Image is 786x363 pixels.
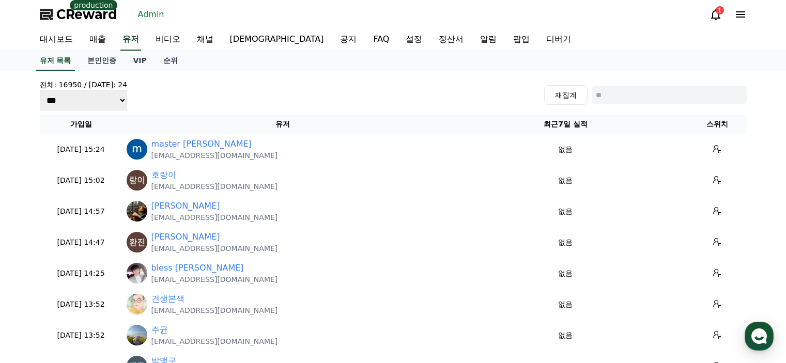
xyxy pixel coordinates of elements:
[397,29,430,51] a: 설정
[127,294,147,314] img: https://lh3.googleusercontent.com/a/ACg8ocJrS2iqCgonIBJOecXtwD5hx7drPq6IfRbHC9j37LOXXXV8icA4=s96-c
[44,268,118,279] p: [DATE] 14:25
[151,138,252,150] a: master [PERSON_NAME]
[151,324,168,336] a: 주균
[151,293,184,305] a: 견생본색
[710,8,722,21] a: 1
[151,169,176,181] a: 호랑이
[448,206,684,217] p: 없음
[44,144,118,155] p: [DATE] 15:24
[134,6,168,23] a: Admin
[189,29,222,51] a: 채널
[44,206,118,217] p: [DATE] 14:57
[688,115,746,134] th: 스위치
[716,6,724,14] div: 1
[448,237,684,248] p: 없음
[430,29,472,51] a: 정산서
[151,231,220,243] a: [PERSON_NAME]
[448,299,684,310] p: 없음
[443,115,688,134] th: 최근7일 실적
[151,243,278,254] p: [EMAIL_ADDRESS][DOMAIN_NAME]
[151,262,244,274] a: bless [PERSON_NAME]
[44,330,118,341] p: [DATE] 13:52
[332,29,365,51] a: 공지
[125,51,155,71] a: VIP
[79,51,125,71] a: 본인인증
[40,115,122,134] th: 가입일
[40,80,128,90] h4: 전체: 16950 / [DATE]: 24
[127,263,147,283] img: https://lh3.googleusercontent.com/a/ACg8ocK0xezb_SQRDFaqjFsoq1ef_oC4dHyCT5BDZn4zDjy4Swk5fQQI=s96-c
[151,212,278,223] p: [EMAIL_ADDRESS][DOMAIN_NAME]
[448,175,684,186] p: 없음
[365,29,397,51] a: FAQ
[127,325,147,345] img: http://k.kakaocdn.net/dn/deSGWt/btsO3D2PjHz/hlxwzCaFHQE2htIXXyuc7k/img_640x640.jpg
[36,51,75,71] a: 유저 목록
[448,144,684,155] p: 없음
[127,232,147,252] img: https://lh3.googleusercontent.com/a/ACg8ocKBzSmn2NCZi_sC22LQ3QyznwfmP97rJGpJTUQe9pQpQ6yGmw=s96-c
[40,6,117,23] a: CReward
[151,200,220,212] a: [PERSON_NAME]
[538,29,579,51] a: 디버거
[151,274,278,285] p: [EMAIL_ADDRESS][DOMAIN_NAME]
[56,6,117,23] span: CReward
[32,29,81,51] a: 대시보드
[448,268,684,279] p: 없음
[151,305,278,315] p: [EMAIL_ADDRESS][DOMAIN_NAME]
[544,85,588,105] button: 재집계
[120,29,141,51] a: 유저
[127,139,147,160] img: https://lh3.googleusercontent.com/a/ACg8ocJ3QO93smTURpqd3CIeYP4WiyAzw5ssnWakPYm9SNIPEzHJZw=s96-c
[44,237,118,248] p: [DATE] 14:47
[151,336,278,346] p: [EMAIL_ADDRESS][DOMAIN_NAME]
[44,299,118,310] p: [DATE] 13:52
[147,29,189,51] a: 비디오
[472,29,505,51] a: 알림
[122,115,443,134] th: 유저
[151,181,278,192] p: [EMAIL_ADDRESS][DOMAIN_NAME]
[155,51,186,71] a: 순위
[81,29,114,51] a: 매출
[151,150,278,161] p: [EMAIL_ADDRESS][DOMAIN_NAME]
[222,29,332,51] a: [DEMOGRAPHIC_DATA]
[448,330,684,341] p: 없음
[44,175,118,186] p: [DATE] 15:02
[505,29,538,51] a: 팝업
[127,170,147,191] img: https://lh3.googleusercontent.com/a/ACg8ocKWF-ZEo9ZPBoiUFO4KbBN817vQfddpaPI5lA7iZQqoEfD0nQ=s96-c
[127,201,147,222] img: https://lh3.googleusercontent.com/a/ACg8ocLXBlT2y4HI2TruLS7V2xVYMM79eIfcozl_YiBOJGkNHuIWZmsc=s96-c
